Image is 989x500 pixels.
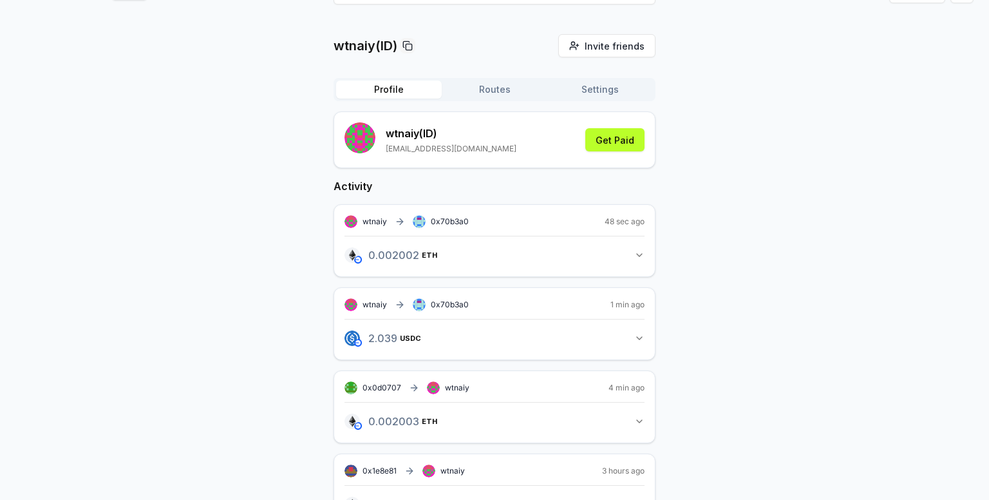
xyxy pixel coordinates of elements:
[610,300,645,310] span: 1 min ago
[431,216,469,226] span: 0x70b3a0
[585,39,645,53] span: Invite friends
[608,383,645,393] span: 4 min ago
[386,144,516,154] p: [EMAIL_ADDRESS][DOMAIN_NAME]
[440,466,465,476] span: wtnaiy
[363,383,401,392] span: 0x0d0707
[344,331,360,346] img: logo.png
[585,128,645,151] button: Get Paid
[344,244,645,266] button: 0.002002ETH
[442,81,547,99] button: Routes
[445,383,469,393] span: wtnaiy
[558,34,655,57] button: Invite friends
[354,339,362,347] img: base-network.png
[344,247,360,263] img: logo.png
[605,216,645,227] span: 48 sec ago
[386,126,516,141] p: wtnaiy (ID)
[363,300,387,310] span: wtnaiy
[336,81,442,99] button: Profile
[334,37,397,55] p: wtnaiy(ID)
[344,414,360,429] img: logo.png
[354,422,362,430] img: base-network.png
[363,216,387,227] span: wtnaiy
[344,327,645,349] button: 2.039USDC
[344,410,645,432] button: 0.002003ETH
[334,178,655,194] h2: Activity
[602,466,645,476] span: 3 hours ago
[547,81,653,99] button: Settings
[431,300,469,309] span: 0x70b3a0
[363,466,397,476] span: 0x1e8e81
[354,256,362,264] img: base-network.png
